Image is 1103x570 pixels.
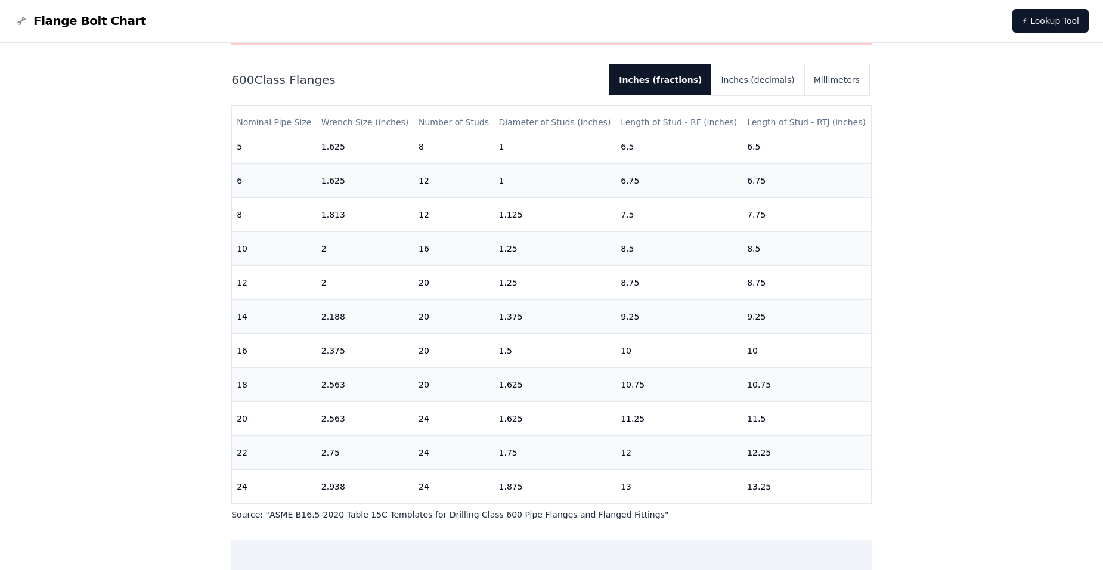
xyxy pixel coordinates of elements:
td: 10 [232,231,317,265]
td: 7.75 [742,197,871,231]
td: 6.5 [742,129,871,163]
td: 1.25 [494,231,616,265]
td: 1.625 [494,367,616,401]
th: Length of Stud - RTJ (inches) [742,106,871,140]
td: 20 [414,333,494,367]
td: 16 [232,333,317,367]
td: 20 [232,401,317,435]
td: 6.5 [616,129,742,163]
a: ⚡ Lookup Tool [1012,9,1089,33]
td: 12.25 [742,435,871,469]
td: 1.625 [317,129,414,163]
td: 1.75 [494,435,616,469]
td: 1 [494,163,616,197]
td: 1.375 [494,299,616,333]
td: 1.25 [494,265,616,299]
td: 8.75 [742,265,871,299]
td: 1.625 [494,401,616,435]
td: 12 [414,197,494,231]
td: 5 [232,129,317,163]
th: Diameter of Studs (inches) [494,106,616,140]
td: 2.563 [317,367,414,401]
td: 2.563 [317,401,414,435]
button: Millimeters [804,64,869,95]
td: 22 [232,435,317,469]
td: 16 [414,231,494,265]
td: 9.25 [742,299,871,333]
td: 1 [494,129,616,163]
th: Length of Stud - RF (inches) [616,106,742,140]
td: 8.5 [616,231,742,265]
p: Source: " ASME B16.5-2020 Table 15C Templates for Drilling Class 600 Pipe Flanges and Flanged Fit... [231,509,872,521]
span: Flange Bolt Chart [33,13,146,29]
td: 8 [232,197,317,231]
button: Inches (decimals) [711,64,804,95]
td: 24 [414,435,494,469]
td: 8.75 [616,265,742,299]
td: 2.75 [317,435,414,469]
td: 10 [742,333,871,367]
td: 12 [232,265,317,299]
th: Wrench Size (inches) [317,106,414,140]
td: 9.25 [616,299,742,333]
td: 6.75 [616,163,742,197]
td: 1.875 [494,469,616,503]
td: 14 [232,299,317,333]
td: 2.938 [317,469,414,503]
td: 2.375 [317,333,414,367]
h2: 600 Class Flanges [231,72,600,88]
td: 6 [232,163,317,197]
td: 11.25 [616,401,742,435]
td: 6.75 [742,163,871,197]
button: Inches (fractions) [609,64,711,95]
td: 20 [414,265,494,299]
td: 8 [414,129,494,163]
th: Number of Studs [414,106,494,140]
td: 13.25 [742,469,871,503]
td: 20 [414,367,494,401]
td: 1.125 [494,197,616,231]
td: 11.5 [742,401,871,435]
td: 1.813 [317,197,414,231]
td: 24 [414,469,494,503]
td: 10.75 [742,367,871,401]
td: 24 [414,401,494,435]
a: Flange Bolt Chart LogoFlange Bolt Chart [14,13,146,29]
img: Flange Bolt Chart Logo [14,14,29,28]
td: 8.5 [742,231,871,265]
td: 12 [414,163,494,197]
td: 24 [232,469,317,503]
th: Nominal Pipe Size [232,106,317,140]
td: 10 [616,333,742,367]
td: 18 [232,367,317,401]
td: 2 [317,231,414,265]
td: 12 [616,435,742,469]
td: 2 [317,265,414,299]
td: 1.625 [317,163,414,197]
td: 20 [414,299,494,333]
td: 2.188 [317,299,414,333]
td: 13 [616,469,742,503]
td: 10.75 [616,367,742,401]
td: 1.5 [494,333,616,367]
td: 7.5 [616,197,742,231]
